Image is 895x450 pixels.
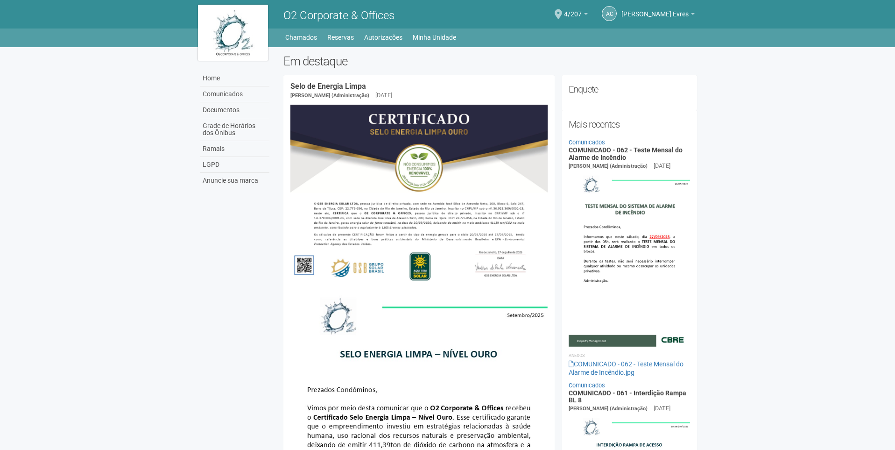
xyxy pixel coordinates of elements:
a: [PERSON_NAME] Evres [621,12,695,19]
a: AC [602,6,617,21]
span: Armando Conceição Evres [621,1,689,18]
a: Anuncie sua marca [200,173,269,188]
a: Ramais [200,141,269,157]
a: Reservas [327,31,354,44]
div: [DATE] [654,162,670,170]
span: [PERSON_NAME] (Administração) [569,406,648,412]
a: Home [200,71,269,86]
h2: Mais recentes [569,117,691,131]
span: [PERSON_NAME] (Administração) [569,163,648,169]
a: LGPD [200,157,269,173]
div: [DATE] [654,404,670,413]
a: Grade de Horários dos Ônibus [200,118,269,141]
img: logo.jpg [198,5,268,61]
h2: Enquete [569,82,691,96]
span: O2 Corporate & Offices [283,9,395,22]
a: 4/207 [564,12,588,19]
img: COMUNICADO%20-%20062%20-%20Teste%20Mensal%20do%20Alarme%20de%20Inc%C3%AAndio.jpg [569,171,691,346]
span: [PERSON_NAME] (Administração) [290,93,369,99]
img: COMUNICADO%20-%20054%20-%20Selo%20de%20Energia%20Limpa%20-%20P%C3%A1g.%202.jpg [290,105,548,287]
a: Comunicados [200,86,269,102]
a: Selo de Energia Limpa [290,82,366,91]
a: Documentos [200,102,269,118]
a: COMUNICADO - 062 - Teste Mensal do Alarme de Incêndio [569,146,683,161]
a: Chamados [285,31,317,44]
a: Autorizações [364,31,402,44]
a: Comunicados [569,382,605,389]
a: Minha Unidade [413,31,456,44]
li: Anexos [569,351,691,360]
span: 4/207 [564,1,582,18]
a: COMUNICADO - 061 - Interdição Rampa BL 8 [569,389,686,404]
div: [DATE] [375,91,392,100]
h2: Em destaque [283,54,698,68]
a: Comunicados [569,139,605,146]
a: COMUNICADO - 062 - Teste Mensal do Alarme de Incêndio.jpg [569,360,684,376]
